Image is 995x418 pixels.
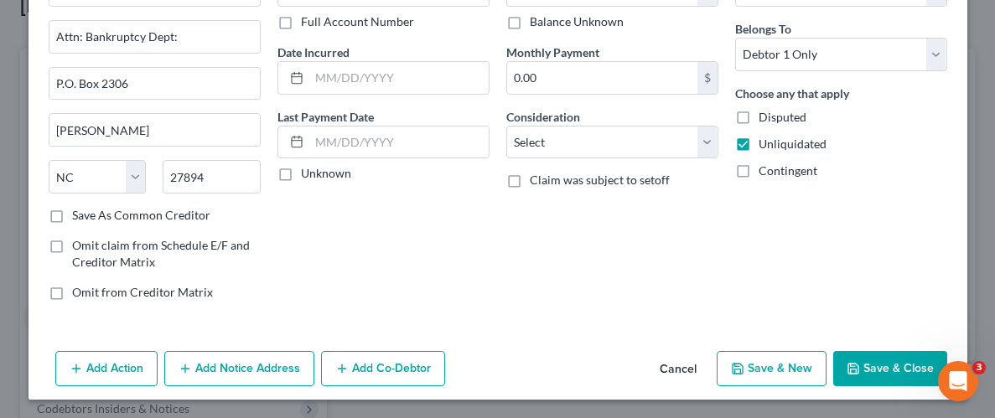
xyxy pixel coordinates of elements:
input: Enter city... [49,114,260,146]
button: Add Action [55,351,158,386]
label: Full Account Number [301,13,414,30]
input: Apt, Suite, etc... [49,68,260,100]
input: Enter zip... [163,160,261,194]
label: Monthly Payment [506,44,599,61]
span: Omit from Creditor Matrix [72,285,213,299]
button: Save & Close [833,351,947,386]
span: Disputed [759,110,806,124]
span: Belongs To [735,22,791,36]
button: Cancel [646,353,710,386]
label: Last Payment Date [277,108,374,126]
label: Unknown [301,165,351,182]
button: Add Notice Address [164,351,314,386]
span: Omit claim from Schedule E/F and Creditor Matrix [72,238,250,269]
label: Choose any that apply [735,85,849,102]
span: Contingent [759,163,817,178]
iframe: Intercom live chat [938,361,978,401]
span: Claim was subject to setoff [530,173,670,187]
button: Save & New [717,351,827,386]
label: Date Incurred [277,44,350,61]
label: Save As Common Creditor [72,207,210,224]
label: Balance Unknown [530,13,624,30]
button: Add Co-Debtor [321,351,445,386]
input: 0.00 [507,62,697,94]
span: 3 [972,361,986,374]
span: Unliquidated [759,137,827,151]
input: Enter address... [49,21,260,53]
label: Consideration [506,108,580,126]
input: MM/DD/YYYY [309,126,489,158]
input: MM/DD/YYYY [309,62,489,94]
div: $ [697,62,718,94]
